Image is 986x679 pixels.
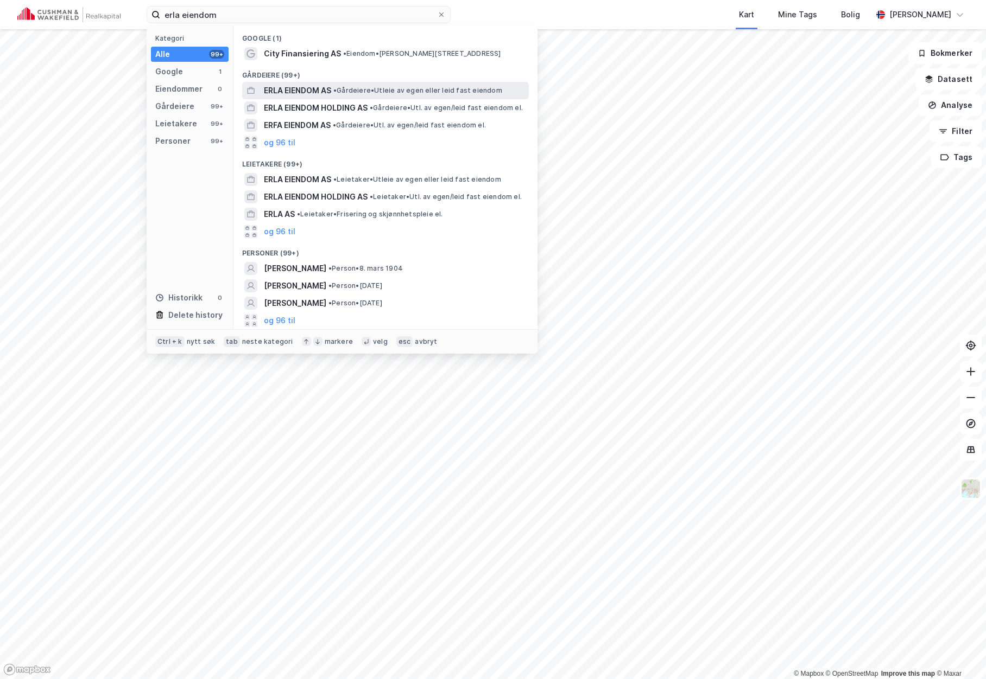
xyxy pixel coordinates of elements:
[415,337,437,346] div: avbryt
[233,62,538,82] div: Gårdeiere (99+)
[242,337,293,346] div: neste kategori
[333,86,337,94] span: •
[396,336,413,347] div: esc
[233,151,538,171] div: Leietakere (99+)
[932,627,986,679] iframe: Chat Widget
[209,50,224,59] div: 99+
[233,25,538,45] div: Google (1)
[264,279,326,292] span: [PERSON_NAME]
[778,8,817,21] div: Mine Tags
[187,337,216,346] div: nytt søk
[264,190,368,203] span: ERLA EIENDOM HOLDING AS
[370,104,373,112] span: •
[930,120,982,142] button: Filter
[960,478,981,499] img: Z
[209,102,224,111] div: 99+
[328,264,332,272] span: •
[264,173,331,186] span: ERLA EIENDOM AS
[370,193,522,201] span: Leietaker • Utl. av egen/leid fast eiendom el.
[328,299,332,307] span: •
[264,225,295,238] button: og 96 til
[155,336,185,347] div: Ctrl + k
[328,299,382,308] span: Person • [DATE]
[373,337,388,346] div: velg
[264,47,341,60] span: City Finansiering AS
[224,336,240,347] div: tab
[297,210,443,219] span: Leietaker • Frisering og skjønnhetspleie el.
[370,193,373,201] span: •
[333,121,336,129] span: •
[155,34,229,42] div: Kategori
[264,208,295,221] span: ERLA AS
[794,670,824,677] a: Mapbox
[264,297,326,310] span: [PERSON_NAME]
[931,146,982,168] button: Tags
[233,240,538,260] div: Personer (99+)
[919,94,982,116] button: Analyse
[881,670,935,677] a: Improve this map
[343,49,501,58] span: Eiendom • [PERSON_NAME][STREET_ADDRESS]
[209,119,224,128] div: 99+
[264,84,331,97] span: ERLA EIENDOM AS
[370,104,523,112] span: Gårdeiere • Utl. av egen/leid fast eiendom el.
[209,137,224,145] div: 99+
[155,100,194,113] div: Gårdeiere
[155,48,170,61] div: Alle
[889,8,951,21] div: [PERSON_NAME]
[155,82,203,95] div: Eiendommer
[264,136,295,149] button: og 96 til
[343,49,346,57] span: •
[264,262,326,275] span: [PERSON_NAME]
[264,119,331,132] span: ERFA EIENDOM AS
[932,627,986,679] div: Kontrollprogram for chat
[297,210,300,218] span: •
[333,175,501,184] span: Leietaker • Utleie av egen eller leid fast eiendom
[841,8,860,21] div: Bolig
[264,314,295,327] button: og 96 til
[264,101,368,114] span: ERLA EIENDOM HOLDING AS
[333,121,486,130] span: Gårdeiere • Utl. av egen/leid fast eiendom el.
[333,175,337,183] span: •
[155,134,191,148] div: Personer
[915,68,982,90] button: Datasett
[160,7,437,23] input: Søk på adresse, matrikkel, gårdeiere, leietakere eller personer
[908,42,982,64] button: Bokmerker
[826,670,878,677] a: OpenStreetMap
[325,337,353,346] div: markere
[328,281,332,290] span: •
[328,264,403,273] span: Person • 8. mars 1904
[17,7,121,22] img: cushman-wakefield-realkapital-logo.202ea83816669bd177139c58696a8fa1.svg
[328,281,382,290] span: Person • [DATE]
[155,291,203,304] div: Historikk
[216,67,224,76] div: 1
[333,86,502,95] span: Gårdeiere • Utleie av egen eller leid fast eiendom
[3,663,51,676] a: Mapbox homepage
[216,293,224,302] div: 0
[155,117,197,130] div: Leietakere
[739,8,754,21] div: Kart
[155,65,183,78] div: Google
[216,85,224,93] div: 0
[168,309,223,322] div: Delete history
